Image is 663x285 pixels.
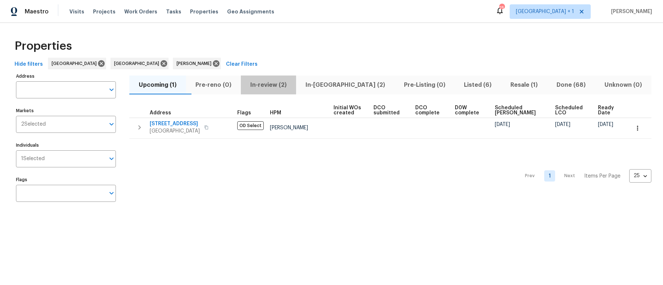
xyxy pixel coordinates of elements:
span: Unknown (0) [599,80,647,90]
div: 25 [629,166,651,185]
span: OD Select [237,121,264,130]
div: [PERSON_NAME] [173,58,221,69]
div: 25 [499,4,504,12]
span: Tasks [166,9,181,14]
span: Address [150,110,171,115]
span: [GEOGRAPHIC_DATA] + 1 [516,8,574,15]
span: Clear Filters [226,60,258,69]
span: [GEOGRAPHIC_DATA] [150,127,200,135]
span: [PERSON_NAME] [270,125,308,130]
a: Goto page 1 [544,170,555,182]
span: [DATE] [598,122,613,127]
span: Hide filters [15,60,43,69]
span: Upcoming (1) [134,80,182,90]
span: D0W complete [455,105,482,115]
span: Scheduled LCO [555,105,586,115]
span: Visits [69,8,84,15]
span: [PERSON_NAME] [177,60,214,67]
span: Ready Date [598,105,617,115]
button: Open [106,154,117,164]
span: [PERSON_NAME] [608,8,652,15]
span: Projects [93,8,116,15]
span: Pre-reno (0) [190,80,237,90]
button: Hide filters [12,58,46,71]
span: [GEOGRAPHIC_DATA] [114,60,162,67]
span: In-review (2) [245,80,292,90]
span: Properties [190,8,218,15]
span: Maestro [25,8,49,15]
span: Properties [15,42,72,50]
span: 2 Selected [21,121,46,127]
button: Open [106,85,117,95]
span: In-[GEOGRAPHIC_DATA] (2) [300,80,390,90]
label: Address [16,74,116,78]
button: Clear Filters [223,58,260,71]
span: 1 Selected [21,156,45,162]
div: [GEOGRAPHIC_DATA] [110,58,169,69]
span: Scheduled [PERSON_NAME] [495,105,543,115]
span: [GEOGRAPHIC_DATA] [52,60,100,67]
span: Work Orders [124,8,157,15]
button: Open [106,119,117,129]
span: [DATE] [555,122,570,127]
p: Items Per Page [584,172,620,180]
label: Individuals [16,143,116,147]
span: DCO complete [415,105,443,115]
div: [GEOGRAPHIC_DATA] [48,58,106,69]
span: Listed (6) [459,80,497,90]
span: Resale (1) [505,80,543,90]
span: Pre-Listing (0) [399,80,450,90]
label: Markets [16,109,116,113]
span: DCO submitted [373,105,403,115]
span: [STREET_ADDRESS] [150,120,200,127]
span: Geo Assignments [227,8,274,15]
span: Flags [237,110,251,115]
label: Flags [16,178,116,182]
span: Initial WOs created [333,105,361,115]
span: [DATE] [495,122,510,127]
nav: Pagination Navigation [518,143,651,209]
span: Done (68) [551,80,591,90]
button: Open [106,188,117,198]
span: HPM [270,110,281,115]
